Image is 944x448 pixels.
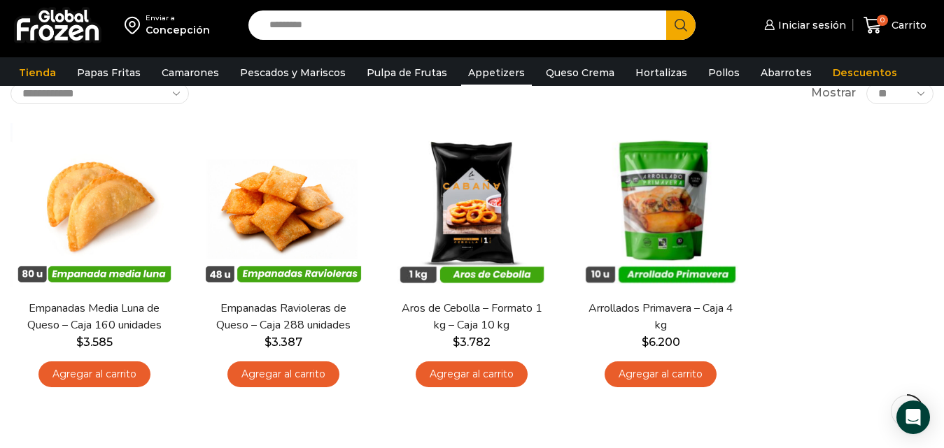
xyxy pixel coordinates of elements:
a: Abarrotes [754,59,819,86]
a: Hortalizas [628,59,694,86]
span: $ [76,335,83,349]
a: Agregar al carrito: “Aros de Cebolla - Formato 1 kg - Caja 10 kg” [416,361,528,387]
bdi: 3.387 [265,335,302,349]
a: Appetizers [461,59,532,86]
span: 0 [877,15,888,26]
img: address-field-icon.svg [125,13,146,37]
a: Arrollados Primavera – Caja 4 kg [585,301,736,333]
a: Agregar al carrito: “Arrollados Primavera - Caja 4 kg” [605,361,717,387]
a: Camarones [155,59,226,86]
a: Empanadas Ravioleras de Queso – Caja 288 unidades [208,301,359,333]
div: Open Intercom Messenger [896,400,930,434]
a: Empanadas Media Luna de Queso – Caja 160 unidades [19,301,170,333]
select: Pedido de la tienda [10,83,189,104]
span: $ [642,335,649,349]
span: Carrito [888,18,927,32]
a: Papas Fritas [70,59,148,86]
a: Agregar al carrito: “Empanadas Media Luna de Queso - Caja 160 unidades” [38,361,150,387]
a: Aros de Cebolla – Formato 1 kg – Caja 10 kg [397,301,548,333]
span: $ [265,335,272,349]
a: Descuentos [826,59,904,86]
span: Iniciar sesión [775,18,846,32]
bdi: 6.200 [642,335,680,349]
span: Mostrar [811,85,856,101]
div: Concepción [146,23,210,37]
a: Iniciar sesión [761,11,846,39]
span: $ [453,335,460,349]
a: Pescados y Mariscos [233,59,353,86]
div: Enviar a [146,13,210,23]
a: Agregar al carrito: “Empanadas Ravioleras de Queso - Caja 288 unidades” [227,361,339,387]
a: Tienda [12,59,63,86]
bdi: 3.585 [76,335,113,349]
button: Search button [666,10,696,40]
a: 0 Carrito [860,9,930,42]
a: Pulpa de Frutas [360,59,454,86]
a: Queso Crema [539,59,621,86]
bdi: 3.782 [453,335,491,349]
a: Pollos [701,59,747,86]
